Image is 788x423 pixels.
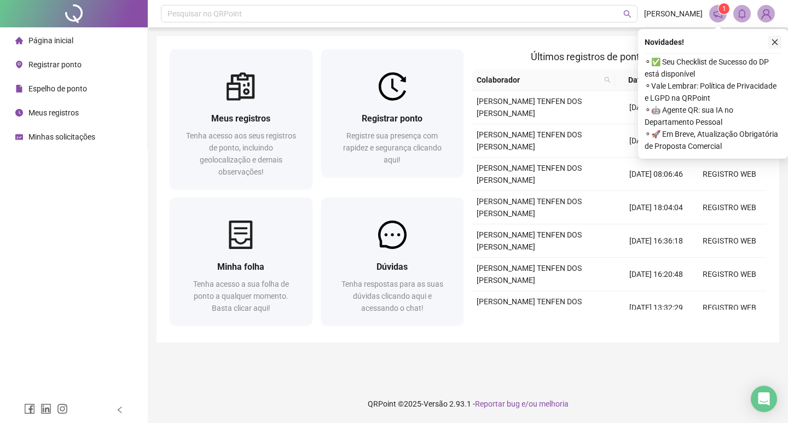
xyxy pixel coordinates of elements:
span: Registre sua presença com rapidez e segurança clicando aqui! [343,131,442,164]
a: Meus registrosTenha acesso aos seus registros de ponto, incluindo geolocalização e demais observa... [170,49,312,189]
span: search [604,77,611,83]
div: Open Intercom Messenger [751,386,777,412]
span: [PERSON_NAME] TENFEN DOS [PERSON_NAME] [477,97,582,118]
td: [DATE] 10:13:09 [619,124,693,158]
span: ⚬ 🚀 Em Breve, Atualização Obrigatória de Proposta Comercial [645,128,781,152]
span: [PERSON_NAME] [644,8,703,20]
span: Dúvidas [376,262,408,272]
span: [PERSON_NAME] TENFEN DOS [PERSON_NAME] [477,230,582,251]
a: DúvidasTenha respostas para as suas dúvidas clicando aqui e acessando o chat! [321,198,464,325]
span: bell [737,9,747,19]
span: linkedin [40,403,51,414]
span: Meus registros [211,113,270,124]
td: [DATE] 16:36:18 [619,224,693,258]
span: ⚬ Vale Lembrar: Política de Privacidade e LGPD na QRPoint [645,80,781,104]
span: Tenha acesso aos seus registros de ponto, incluindo geolocalização e demais observações! [186,131,296,176]
td: REGISTRO WEB [693,224,766,258]
span: Minhas solicitações [28,132,95,141]
td: [DATE] 10:22:09 [619,91,693,124]
td: REGISTRO WEB [693,158,766,191]
td: [DATE] 08:06:46 [619,158,693,191]
span: Reportar bug e/ou melhoria [475,399,569,408]
span: Tenha respostas para as suas dúvidas clicando aqui e acessando o chat! [341,280,443,312]
span: facebook [24,403,35,414]
span: search [623,10,631,18]
span: [PERSON_NAME] TENFEN DOS [PERSON_NAME] [477,164,582,184]
footer: QRPoint © 2025 - 2.93.1 - [148,385,788,423]
span: Data/Hora [619,74,674,86]
span: [PERSON_NAME] TENFEN DOS [PERSON_NAME] [477,264,582,285]
span: Tenha acesso a sua folha de ponto a qualquer momento. Basta clicar aqui! [193,280,289,312]
td: [DATE] 16:20:48 [619,258,693,291]
span: environment [15,61,23,68]
span: Página inicial [28,36,73,45]
span: Minha folha [217,262,264,272]
td: [DATE] 13:32:29 [619,291,693,325]
td: REGISTRO WEB [693,191,766,224]
span: schedule [15,133,23,141]
span: Registrar ponto [362,113,422,124]
span: search [602,72,613,88]
span: Colaborador [477,74,600,86]
th: Data/Hora [615,69,687,91]
span: [PERSON_NAME] TENFEN DOS [PERSON_NAME] [477,197,582,218]
span: notification [713,9,723,19]
td: REGISTRO WEB [693,258,766,291]
img: 89981 [758,5,774,22]
span: Meus registros [28,108,79,117]
td: REGISTRO WEB [693,291,766,325]
span: Últimos registros de ponto sincronizados [531,51,708,62]
span: clock-circle [15,109,23,117]
span: file [15,85,23,92]
td: [DATE] 18:04:04 [619,191,693,224]
sup: 1 [719,3,729,14]
span: close [771,38,779,46]
span: left [116,406,124,414]
span: home [15,37,23,44]
a: Minha folhaTenha acesso a sua folha de ponto a qualquer momento. Basta clicar aqui! [170,198,312,325]
span: Registrar ponto [28,60,82,69]
span: [PERSON_NAME] TENFEN DOS [PERSON_NAME] [477,297,582,318]
span: [PERSON_NAME] TENFEN DOS [PERSON_NAME] [477,130,582,151]
span: 1 [722,5,726,13]
span: Novidades ! [645,36,684,48]
a: Registrar pontoRegistre sua presença com rapidez e segurança clicando aqui! [321,49,464,177]
span: ⚬ 🤖 Agente QR: sua IA no Departamento Pessoal [645,104,781,128]
span: instagram [57,403,68,414]
span: Versão [424,399,448,408]
span: ⚬ ✅ Seu Checklist de Sucesso do DP está disponível [645,56,781,80]
span: Espelho de ponto [28,84,87,93]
